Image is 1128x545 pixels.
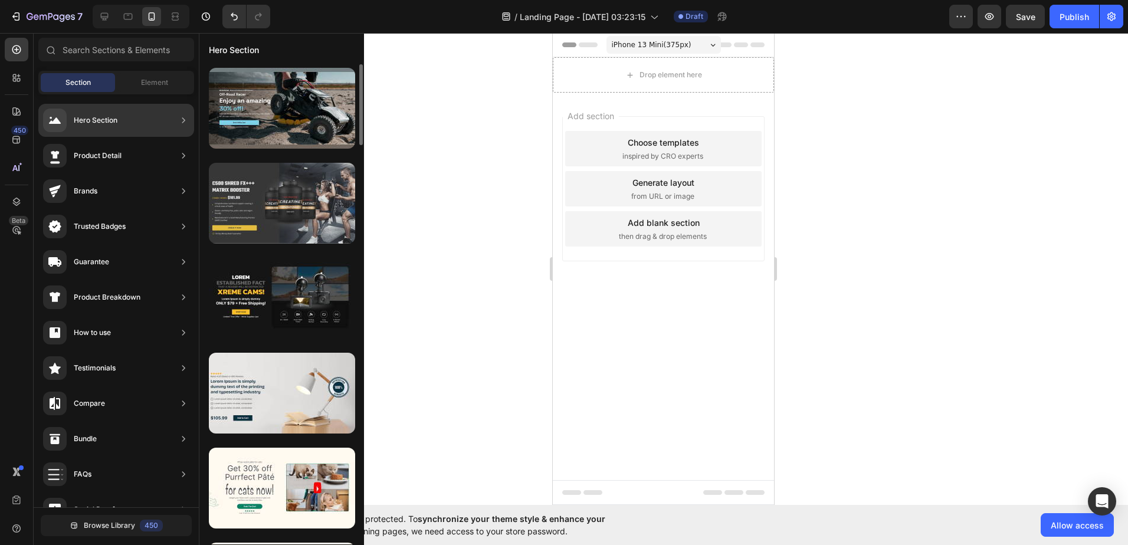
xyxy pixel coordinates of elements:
[222,5,270,28] div: Undo/Redo
[74,185,97,197] div: Brands
[514,11,517,23] span: /
[84,520,135,531] span: Browse Library
[11,126,28,135] div: 450
[74,291,140,303] div: Product Breakdown
[1060,11,1089,23] div: Publish
[5,5,88,28] button: 7
[74,256,109,268] div: Guarantee
[38,38,194,61] input: Search Sections & Elements
[140,520,163,531] div: 450
[1041,513,1114,537] button: Allow access
[1051,519,1104,531] span: Allow access
[74,150,122,162] div: Product Detail
[1088,487,1116,516] div: Open Intercom Messenger
[74,468,91,480] div: FAQs
[74,114,117,126] div: Hero Section
[74,221,126,232] div: Trusted Badges
[41,515,192,536] button: Browse Library450
[74,398,105,409] div: Compare
[9,216,28,225] div: Beta
[74,433,97,445] div: Bundle
[141,77,168,88] span: Element
[77,9,83,24] p: 7
[65,77,91,88] span: Section
[274,514,605,536] span: synchronize your theme style & enhance your experience
[1016,12,1035,22] span: Save
[274,513,651,537] span: Your page is password protected. To when designing pages, we need access to your store password.
[74,327,111,339] div: How to use
[74,504,115,516] div: Social Proof
[686,11,703,22] span: Draft
[520,11,645,23] span: Landing Page - [DATE] 03:23:15
[1006,5,1045,28] button: Save
[553,33,774,505] iframe: Design area
[74,362,116,374] div: Testimonials
[1050,5,1099,28] button: Publish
